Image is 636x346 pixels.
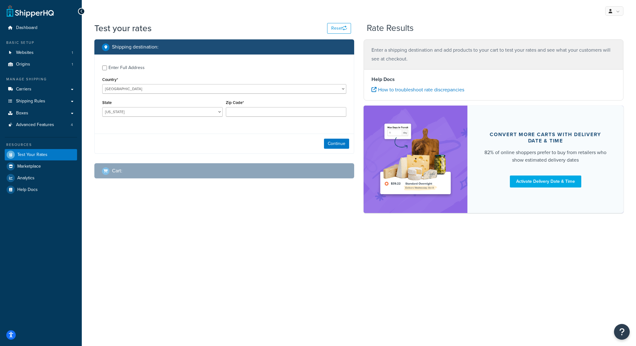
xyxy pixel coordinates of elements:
span: Boxes [16,111,28,116]
a: Advanced Features4 [5,119,77,131]
span: 1 [72,50,73,55]
span: Advanced Features [16,122,54,128]
div: Manage Shipping [5,77,77,82]
a: Analytics [5,172,77,184]
span: Shipping Rules [16,99,45,104]
span: Help Docs [17,187,38,193]
span: Test Your Rates [17,152,47,158]
a: Activate Delivery Date & Time [510,176,581,187]
a: How to troubleshoot rate discrepancies [371,86,464,93]
span: Marketplace [17,164,41,169]
h2: Cart : [112,168,122,174]
li: Origins [5,59,77,70]
li: Advanced Features [5,119,77,131]
span: 4 [71,122,73,128]
a: Dashboard [5,22,77,34]
a: Help Docs [5,184,77,195]
span: Carriers [16,87,31,92]
a: Websites1 [5,47,77,59]
span: 1 [72,62,73,67]
h2: Shipping destination : [112,44,159,50]
a: Origins1 [5,59,77,70]
span: Websites [16,50,34,55]
h1: Test your rates [94,22,152,34]
a: Test Your Rates [5,149,77,160]
p: Enter a shipping destination and add products to your cart to test your rates and see what your c... [371,46,616,63]
div: 82% of online shoppers prefer to buy from retailers who show estimated delivery dates [483,149,608,164]
a: Boxes [5,107,77,119]
span: Origins [16,62,30,67]
a: Carriers [5,84,77,95]
a: Shipping Rules [5,95,77,107]
div: Convert more carts with delivery date & time [483,131,608,144]
img: feature-image-ddt-36eae7f7280da8017bfb280eaccd9c446f90b1fe08728e4019434db127062ab4.png [376,115,455,204]
h2: Rate Results [367,23,414,33]
input: Enter Full Address [102,66,107,70]
div: Basic Setup [5,40,77,45]
div: Enter Full Address [109,63,145,72]
span: Analytics [17,176,35,181]
a: Marketplace [5,161,77,172]
li: Websites [5,47,77,59]
button: Reset [327,23,351,34]
label: State [102,100,112,105]
label: Country* [102,77,118,82]
h4: Help Docs [371,76,616,83]
span: Dashboard [16,25,37,31]
button: Open Resource Center [614,324,630,340]
button: Continue [324,139,349,149]
label: Zip Code* [226,100,244,105]
div: Resources [5,142,77,147]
